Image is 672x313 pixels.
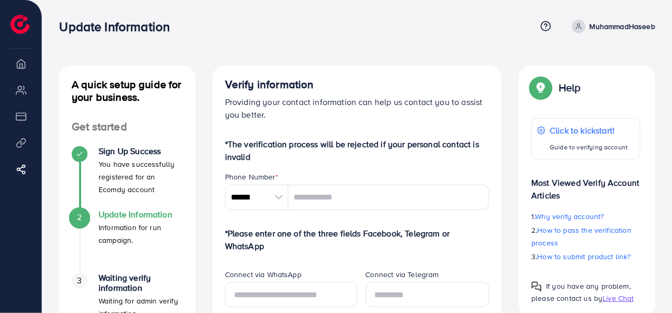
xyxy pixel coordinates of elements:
img: logo [11,15,30,34]
iframe: Chat [627,265,664,305]
span: If you have any problem, please contact us by [531,281,631,303]
span: 3 [77,274,82,287]
label: Phone Number [225,172,278,182]
p: *The verification process will be rejected if your personal contact is invalid [225,138,490,163]
p: 3. [531,250,640,263]
h4: Sign Up Success [99,146,183,156]
label: Connect via Telegram [366,269,439,280]
img: Popup guide [531,78,550,97]
p: You have successfully registered for an Ecomdy account [99,158,183,196]
span: Why verify account? [535,211,604,222]
span: 2 [77,211,82,223]
img: Popup guide [531,281,542,292]
p: Most Viewed Verify Account Articles [531,168,640,202]
p: MuhammadHaseeb [590,20,655,33]
h4: Verify information [225,78,490,91]
span: How to submit product link? [538,251,631,262]
h4: Get started [59,120,196,134]
p: Guide to verifying account [550,141,628,154]
span: How to pass the verification process [531,225,631,248]
li: Update Information [59,210,196,273]
p: Help [559,81,581,94]
p: Click to kickstart! [550,124,628,137]
h3: Update Information [59,19,178,34]
p: 1. [531,210,640,223]
h4: Waiting verify information [99,273,183,293]
li: Sign Up Success [59,146,196,210]
p: *Please enter one of the three fields Facebook, Telegram or WhatsApp [225,227,490,252]
p: Providing your contact information can help us contact you to assist you better. [225,96,490,121]
span: Live Chat [602,293,634,303]
p: 2. [531,224,640,249]
h4: A quick setup guide for your business. [59,78,196,103]
a: MuhammadHaseeb [568,20,655,33]
h4: Update Information [99,210,183,220]
label: Connect via WhatsApp [225,269,301,280]
p: Information for run campaign. [99,221,183,246]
